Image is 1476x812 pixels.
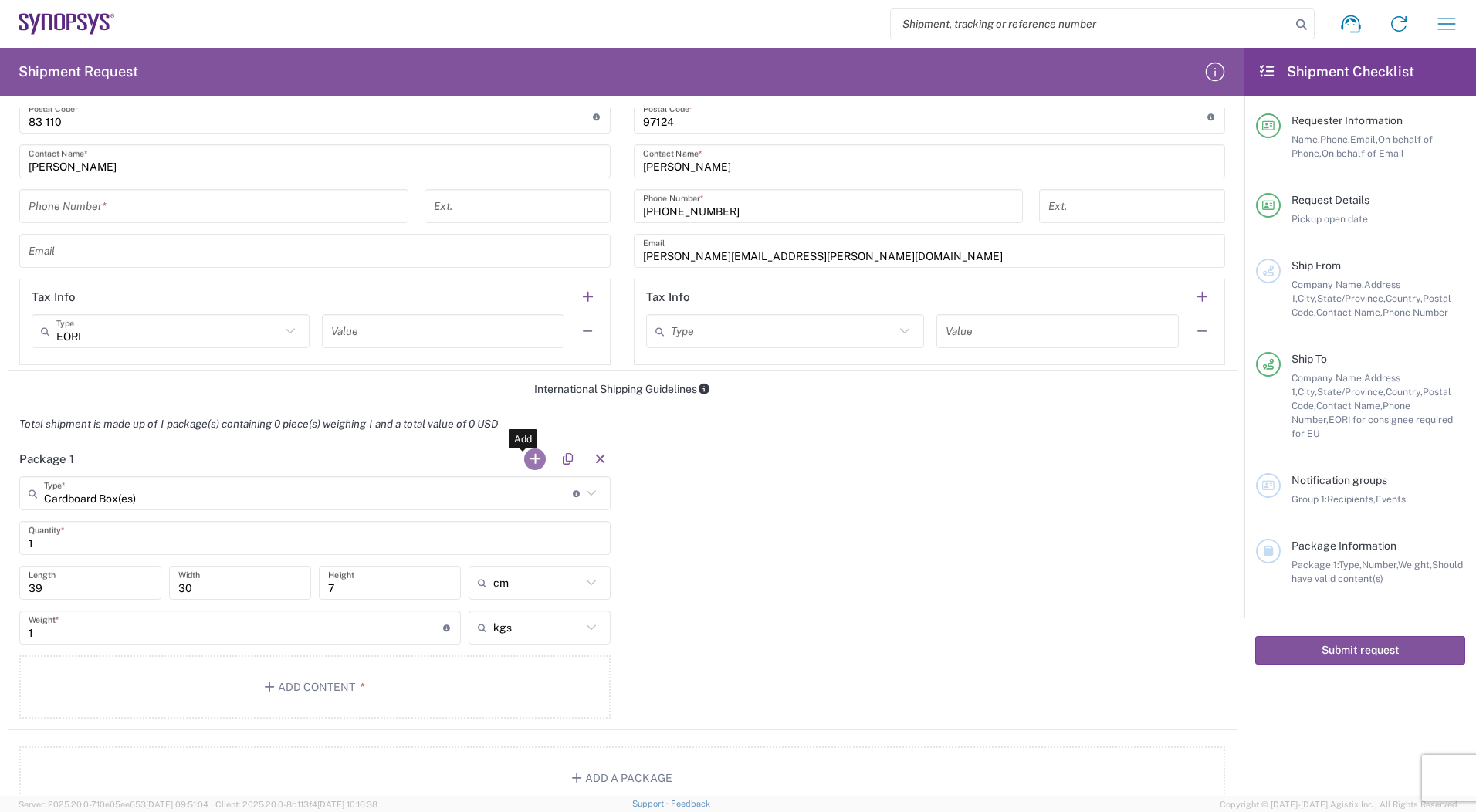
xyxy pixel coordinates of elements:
span: Package Information [1291,540,1396,552]
span: Client: 2025.20.0-8b113f4 [215,800,377,809]
h2: Shipment Checklist [1258,63,1414,81]
span: Package 1: [1291,559,1339,570]
span: [DATE] 09:51:04 [146,800,208,809]
span: Phone, [1320,134,1350,145]
span: City, [1298,293,1317,304]
span: Contact Name, [1316,400,1383,411]
span: Notification groups [1291,474,1387,486]
span: State/Province, [1317,293,1386,304]
span: Company Name, [1291,279,1364,290]
a: Feedback [671,799,710,808]
span: Email, [1350,134,1378,145]
span: Phone Number [1383,306,1448,318]
span: Number, [1362,559,1398,570]
span: Country, [1386,386,1423,398]
h2: Tax Info [646,289,690,305]
input: Shipment, tracking or reference number [891,9,1291,39]
span: Type, [1339,559,1362,570]
button: Add Content* [19,655,611,719]
span: Server: 2025.20.0-710e05ee653 [19,800,208,809]
span: Ship From [1291,259,1341,272]
span: Name, [1291,134,1320,145]
span: EORI for consignee required for EU [1291,414,1453,439]
span: Copyright © [DATE]-[DATE] Agistix Inc., All Rights Reserved [1220,797,1457,811]
span: [DATE] 10:16:38 [317,800,377,809]
span: Company Name, [1291,372,1364,384]
span: Weight, [1398,559,1432,570]
span: Contact Name, [1316,306,1383,318]
span: Recipients, [1327,493,1376,505]
span: City, [1298,386,1317,398]
span: Group 1: [1291,493,1327,505]
span: Events [1376,493,1406,505]
span: Ship To [1291,353,1327,365]
span: Country, [1386,293,1423,304]
a: Support [632,799,671,808]
button: Add a Package [19,746,1225,810]
h2: Tax Info [32,289,76,305]
em: Total shipment is made up of 1 package(s) containing 0 piece(s) weighing 1 and a total value of 0... [8,418,509,430]
span: Requester Information [1291,114,1403,127]
span: Request Details [1291,194,1369,206]
button: Submit request [1255,636,1465,665]
h2: Package 1 [19,452,74,467]
span: Pickup open date [1291,213,1368,225]
div: International Shipping Guidelines [8,382,1237,396]
span: State/Province, [1317,386,1386,398]
span: On behalf of Email [1322,147,1404,159]
h2: Shipment Request [19,63,138,81]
